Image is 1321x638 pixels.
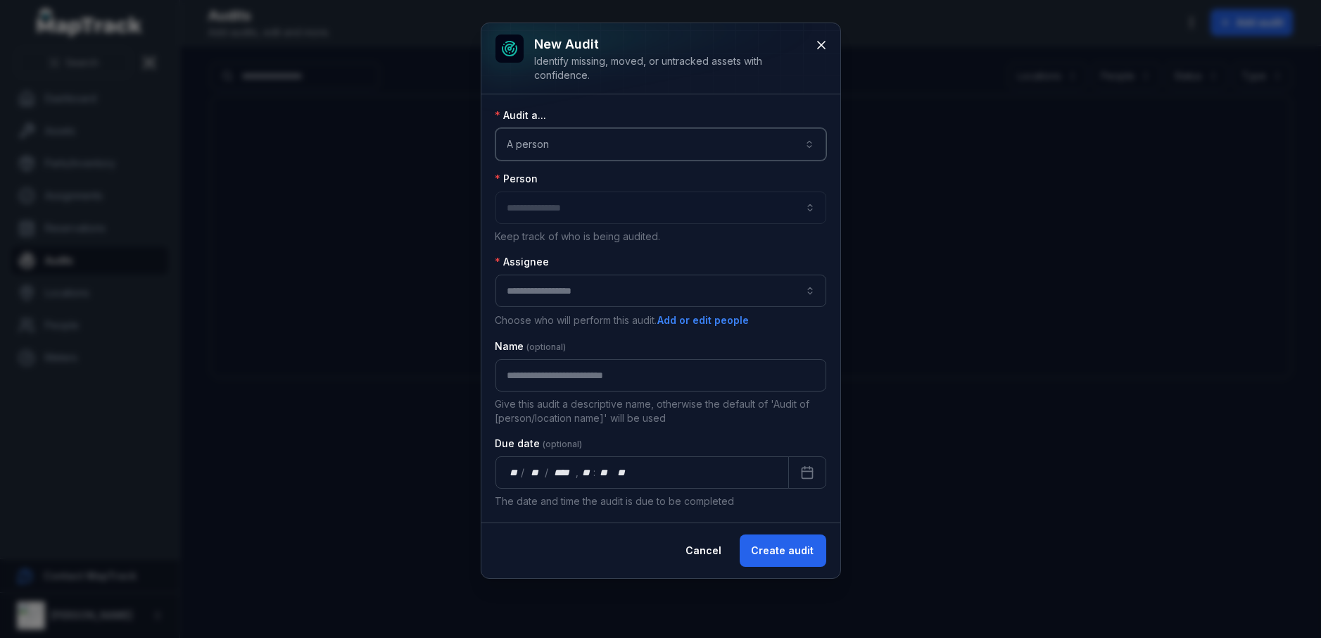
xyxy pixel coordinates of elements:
div: hour, [580,465,594,480]
div: year, [550,465,576,480]
h3: New audit [535,35,804,54]
div: month, [526,465,545,480]
label: Person [495,172,538,186]
button: Cancel [674,534,734,567]
p: Give this audit a descriptive name, otherwise the default of 'Audit of [person/location name]' wi... [495,397,826,425]
p: Choose who will perform this audit. [495,313,826,328]
button: Create audit [740,534,826,567]
div: Identify missing, moved, or untracked assets with confidence. [535,54,804,82]
div: am/pm, [614,465,629,480]
div: day, [507,465,522,480]
div: minute, [597,465,611,480]
p: The date and time the audit is due to be completed [495,494,826,508]
p: Keep track of who is being audited. [495,230,826,244]
label: Assignee [495,255,550,269]
div: / [545,465,550,480]
button: A person [495,128,826,161]
button: Calendar [788,456,826,489]
div: : [593,465,597,480]
label: Name [495,339,567,354]
label: Due date [495,437,583,451]
button: Add or edit people [657,313,750,328]
label: Audit a... [495,108,547,123]
input: audit-add:assignee_id-label [495,275,826,307]
div: / [521,465,526,480]
div: , [576,465,580,480]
